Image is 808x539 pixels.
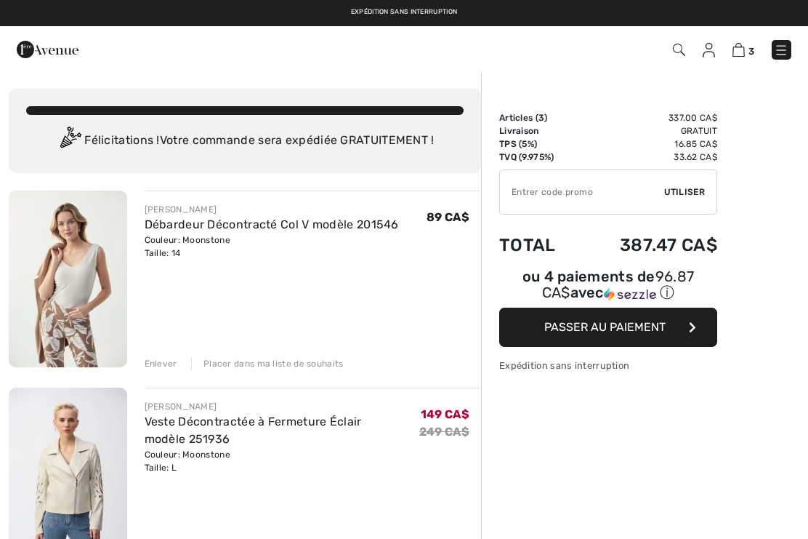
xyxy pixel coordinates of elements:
[26,127,464,156] div: Félicitations ! Votre commande sera expédiée GRATUITEMENT !
[604,288,656,301] img: Sezzle
[145,448,419,474] div: Couleur: Moonstone Taille: L
[17,35,78,64] img: 1ère Avenue
[499,359,717,372] div: Expédition sans interruption
[544,320,666,334] span: Passer au paiement
[145,233,399,260] div: Couleur: Moonstone Taille: 14
[145,203,399,216] div: [PERSON_NAME]
[17,41,78,55] a: 1ère Avenue
[538,113,544,123] span: 3
[499,151,579,164] td: TVQ (9.975%)
[419,425,469,439] s: 249 CA$
[732,41,754,58] a: 3
[673,44,685,56] img: Recherche
[499,111,579,124] td: Articles ( )
[499,308,717,347] button: Passer au paiement
[579,220,717,270] td: 387.47 CA$
[748,46,754,57] span: 3
[499,220,579,270] td: Total
[145,357,177,370] div: Enlever
[732,43,745,57] img: Panier d'achat
[499,270,717,303] div: ou 4 paiements de avec
[427,210,469,224] span: 89 CA$
[499,137,579,151] td: TPS (5%)
[774,43,788,57] img: Menu
[500,170,664,214] input: Code promo
[499,270,717,308] div: ou 4 paiements de96.87 CA$avecSezzle Cliquez pour en savoir plus sur Sezzle
[421,407,469,421] span: 149 CA$
[191,357,344,370] div: Placer dans ma liste de souhaits
[579,137,717,151] td: 16.85 CA$
[55,127,84,156] img: Congratulation2.svg
[664,185,705,199] span: Utiliser
[703,43,715,57] img: Mes infos
[542,268,695,301] span: 96.87 CA$
[579,124,717,137] td: Gratuit
[145,400,419,413] div: [PERSON_NAME]
[579,111,717,124] td: 337.00 CA$
[579,151,717,164] td: 33.62 CA$
[145,415,362,446] a: Veste Décontractée à Fermeture Éclair modèle 251936
[145,217,399,231] a: Débardeur Décontracté Col V modèle 201546
[9,191,127,367] img: Débardeur Décontracté Col V modèle 201546
[499,124,579,137] td: Livraison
